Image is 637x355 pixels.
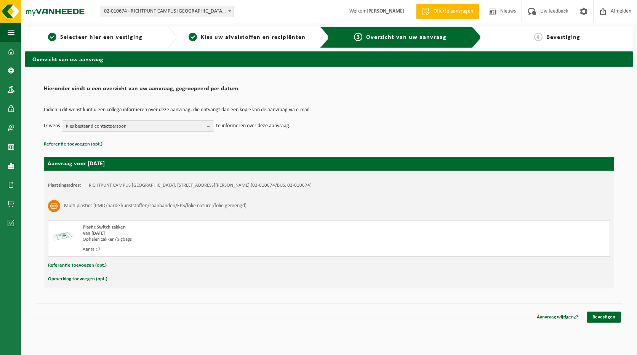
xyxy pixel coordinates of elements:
span: 02-010674 - RICHTPUNT CAMPUS ZOTTEGEM - ZOTTEGEM [101,6,234,17]
div: Aantal: 7 [83,246,360,253]
span: Bevestiging [546,34,580,40]
span: Kies uw afvalstoffen en recipiënten [201,34,306,40]
h3: Multi plastics (PMD/harde kunststoffen/spanbanden/EPS/folie naturel/folie gemengd) [64,200,246,212]
span: 3 [354,33,362,41]
strong: Aanvraag voor [DATE] [48,161,105,167]
div: Ophalen zakken/bigbags [83,237,360,243]
td: RICHTPUNT CAMPUS [GEOGRAPHIC_DATA], [STREET_ADDRESS][PERSON_NAME] (02-010674/BUS, 02-010674) [89,182,312,189]
span: 1 [48,33,56,41]
p: Indien u dit wenst kunt u een collega informeren over deze aanvraag, die ontvangt dan een kopie v... [44,107,614,113]
button: Referentie toevoegen (opt.) [48,261,107,270]
button: Opmerking toevoegen (opt.) [48,274,107,284]
span: Selecteer hier een vestiging [60,34,142,40]
strong: Plaatsingsadres: [48,183,81,188]
button: Referentie toevoegen (opt.) [44,139,102,149]
span: Plastic Switch zakken [83,225,126,230]
h2: Hieronder vindt u een overzicht van uw aanvraag, gegroepeerd per datum. [44,86,614,96]
strong: [PERSON_NAME] [367,8,405,14]
p: Ik wens [44,120,60,132]
a: Offerte aanvragen [416,4,479,19]
span: 2 [189,33,197,41]
span: 4 [534,33,543,41]
strong: Van [DATE] [83,231,105,236]
span: Kies bestaand contactpersoon [66,121,204,132]
span: Offerte aanvragen [432,8,475,15]
a: 1Selecteer hier een vestiging [29,33,162,42]
a: Bevestigen [587,312,621,323]
button: Kies bestaand contactpersoon [62,120,214,132]
p: te informeren over deze aanvraag. [216,120,291,132]
span: Overzicht van uw aanvraag [366,34,447,40]
img: LP-SK-00500-LPE-16.png [52,224,75,247]
a: 2Kies uw afvalstoffen en recipiënten [181,33,314,42]
a: Aanvraag wijzigen [531,312,584,323]
h2: Overzicht van uw aanvraag [25,51,633,66]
